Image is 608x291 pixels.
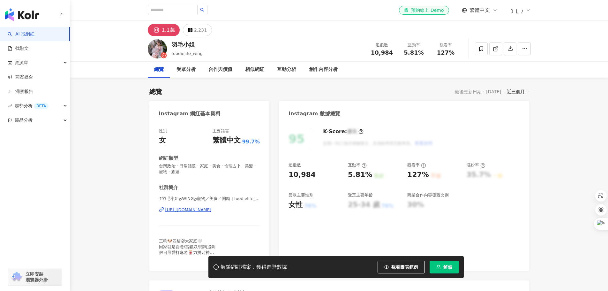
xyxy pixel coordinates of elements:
div: 觀看率 [407,162,426,168]
div: 總覽 [149,87,162,96]
div: 商業合作內容覆蓋比例 [407,192,449,198]
div: 女 [159,135,166,145]
div: BETA [34,103,49,109]
a: 找貼文 [8,45,29,52]
span: search [200,8,205,12]
button: 1.1萬 [148,24,180,36]
img: logo [5,8,39,21]
div: 社群簡介 [159,184,178,191]
div: 合作與價值 [208,66,232,73]
div: 追蹤數 [289,162,301,168]
a: chrome extension立即安裝 瀏覽器外掛 [8,268,62,286]
div: 1.1萬 [162,26,175,34]
div: 主要語言 [213,128,229,134]
span: 競品分析 [15,113,33,127]
img: chrome extension [10,272,23,282]
span: 繁體中文 [469,7,490,14]
span: 台灣政治 · 日常話題 · 家庭 · 美食 · 命理占卜 · 美髮 · 寵物 · 旅遊 [159,163,260,175]
span: 5.81% [404,50,424,56]
div: 127% [407,170,429,180]
span: rise [8,104,12,108]
button: 觀看圖表範例 [378,261,425,273]
div: 繁體中文 [213,135,241,145]
span: foodielife_wing [172,51,203,56]
a: [URL][DOMAIN_NAME] [159,207,260,213]
div: Instagram 數據總覽 [289,110,340,117]
a: searchAI 找網紅 [8,31,34,37]
div: 10,984 [289,170,316,180]
div: 受眾主要性別 [289,192,313,198]
div: 5.81% [348,170,372,180]
div: 女性 [289,200,303,210]
span: 解鎖 [443,264,452,270]
img: KOL Avatar [148,39,167,58]
div: 性別 [159,128,167,134]
div: 追蹤數 [370,42,394,48]
span: 99.7% [242,138,260,145]
div: 觀看率 [434,42,458,48]
div: 解鎖網紅檔案，獲得進階數據 [221,264,287,271]
div: 漲粉率 [467,162,485,168]
span: 觀看圖表範例 [391,264,418,270]
div: 受眾主要年齡 [348,192,373,198]
div: 羽毛小姐 [172,41,203,49]
div: [URL][DOMAIN_NAME] [165,207,212,213]
span: 三狗🐶四貓🐱大家庭🤍 回家就是耍廢/當貓奴/陪狗追劇 假日最愛打麻將🀄️力拼乃神 拍美食是我的樂趣，帶你們吃吃喝喝 #相機食先 #火鍋控 #開箱文 #寵物 #韓國美食 [159,239,248,267]
span: ⇡羽毛小姐ღWINGღ寵物／美食／開箱 | foodielife_wing [159,196,260,202]
div: 總覽 [154,66,164,73]
span: 127% [437,50,455,56]
button: 解鎖 [430,261,459,273]
div: 創作內容分析 [309,66,338,73]
a: 預約線上 Demo [399,6,449,15]
span: lock [436,265,441,269]
div: 互動分析 [277,66,296,73]
a: 商案媒合 [8,74,33,80]
div: 2,231 [194,26,207,34]
button: 2,231 [183,24,212,36]
span: 資源庫 [15,56,28,70]
span: 立即安裝 瀏覽器外掛 [26,271,48,283]
img: %E5%8F%AF%E5%8F%AF%E8%98%AD%E5%8D%A1LOGO%E7%84%A1R%E7%99%BD%E9%82%8A.png [511,4,523,16]
div: 互動率 [402,42,426,48]
div: 相似網紅 [245,66,264,73]
span: 趨勢分析 [15,99,49,113]
span: 10,984 [371,49,393,56]
div: K-Score : [323,128,364,135]
div: 預約線上 Demo [404,7,444,13]
div: 網紅類型 [159,155,178,162]
div: 近三個月 [507,88,529,96]
div: 最後更新日期：[DATE] [455,89,501,94]
div: 互動率 [348,162,367,168]
div: 受眾分析 [176,66,196,73]
div: Instagram 網紅基本資料 [159,110,221,117]
a: 洞察報告 [8,88,33,95]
